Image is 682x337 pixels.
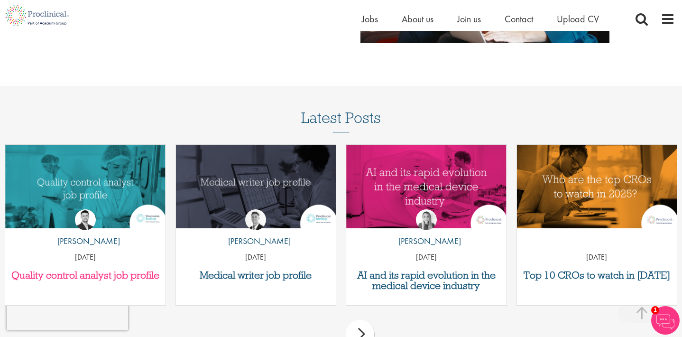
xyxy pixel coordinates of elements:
a: George Watson [PERSON_NAME] [221,209,291,252]
img: George Watson [245,209,266,230]
a: About us [402,13,433,25]
p: [PERSON_NAME] [221,235,291,247]
img: AI and Its Impact on the Medical Device Industry | Proclinical [346,145,507,228]
img: Hannah Burke [416,209,437,230]
p: [PERSON_NAME] [50,235,120,247]
a: AI and its rapid evolution in the medical device industry [351,270,502,291]
a: Join us [457,13,481,25]
img: Joshua Godden [75,209,96,230]
span: 1 [651,306,659,314]
a: Quality control analyst job profile [10,270,161,281]
img: Top 10 CROs 2025 | Proclinical [517,145,677,228]
a: Link to a post [346,145,507,229]
p: [DATE] [176,252,336,263]
a: Medical writer job profile [181,270,332,281]
a: Link to a post [176,145,336,229]
a: Link to a post [5,145,166,229]
img: Chatbot [651,306,680,335]
h3: Latest Posts [301,110,381,132]
img: Medical writer job profile [176,145,336,228]
img: quality control analyst job profile [5,145,166,228]
p: [DATE] [517,252,677,263]
a: Upload CV [557,13,599,25]
a: Hannah Burke [PERSON_NAME] [391,209,461,252]
p: [PERSON_NAME] [391,235,461,247]
a: Top 10 CROs to watch in [DATE] [522,270,673,281]
a: Link to a post [517,145,677,229]
a: Joshua Godden [PERSON_NAME] [50,209,120,252]
a: Jobs [362,13,378,25]
p: [DATE] [5,252,166,263]
p: [DATE] [346,252,507,263]
a: Contact [505,13,533,25]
